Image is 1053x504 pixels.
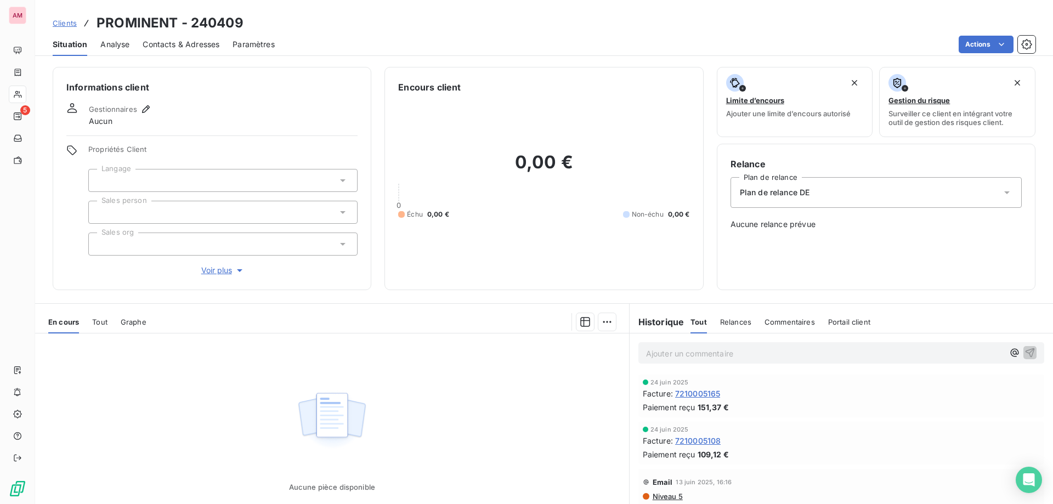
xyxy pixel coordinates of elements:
[98,175,106,185] input: Ajouter une valeur
[698,449,729,460] span: 109,12 €
[89,105,137,114] span: Gestionnaires
[690,318,707,326] span: Tout
[888,96,950,105] span: Gestion du risque
[731,157,1022,171] h6: Relance
[9,480,26,497] img: Logo LeanPay
[98,239,106,249] input: Ajouter une valeur
[652,492,683,501] span: Niveau 5
[650,426,689,433] span: 24 juin 2025
[53,39,87,50] span: Situation
[643,449,695,460] span: Paiement reçu
[731,219,1022,230] span: Aucune relance prévue
[97,13,244,33] h3: PROMINENT - 240409
[653,478,673,486] span: Email
[53,19,77,27] span: Clients
[668,209,690,219] span: 0,00 €
[740,187,810,198] span: Plan de relance DE
[726,96,784,105] span: Limite d’encours
[888,109,1026,127] span: Surveiller ce client en intégrant votre outil de gestion des risques client.
[289,483,375,491] span: Aucune pièce disponible
[959,36,1014,53] button: Actions
[201,265,245,276] span: Voir plus
[88,145,358,160] span: Propriétés Client
[650,379,689,386] span: 24 juin 2025
[89,116,112,127] span: Aucun
[297,387,367,455] img: Empty state
[66,81,358,94] h6: Informations client
[630,315,684,329] h6: Historique
[726,109,851,118] span: Ajouter une limite d’encours autorisé
[675,435,721,446] span: 7210005108
[233,39,275,50] span: Paramètres
[643,435,673,446] span: Facture :
[398,151,689,184] h2: 0,00 €
[121,318,146,326] span: Graphe
[427,209,449,219] span: 0,00 €
[88,264,358,276] button: Voir plus
[676,479,732,485] span: 13 juin 2025, 16:16
[20,105,30,115] span: 5
[675,388,721,399] span: 7210005165
[632,209,664,219] span: Non-échu
[397,201,401,209] span: 0
[48,318,79,326] span: En cours
[9,107,26,125] a: 5
[717,67,873,137] button: Limite d’encoursAjouter une limite d’encours autorisé
[720,318,751,326] span: Relances
[98,207,106,217] input: Ajouter une valeur
[698,401,729,413] span: 151,37 €
[765,318,815,326] span: Commentaires
[407,209,423,219] span: Échu
[143,39,219,50] span: Contacts & Adresses
[643,388,673,399] span: Facture :
[1016,467,1042,493] div: Open Intercom Messenger
[398,81,461,94] h6: Encours client
[879,67,1035,137] button: Gestion du risqueSurveiller ce client en intégrant votre outil de gestion des risques client.
[643,401,695,413] span: Paiement reçu
[100,39,129,50] span: Analyse
[828,318,870,326] span: Portail client
[9,7,26,24] div: AM
[92,318,107,326] span: Tout
[53,18,77,29] a: Clients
